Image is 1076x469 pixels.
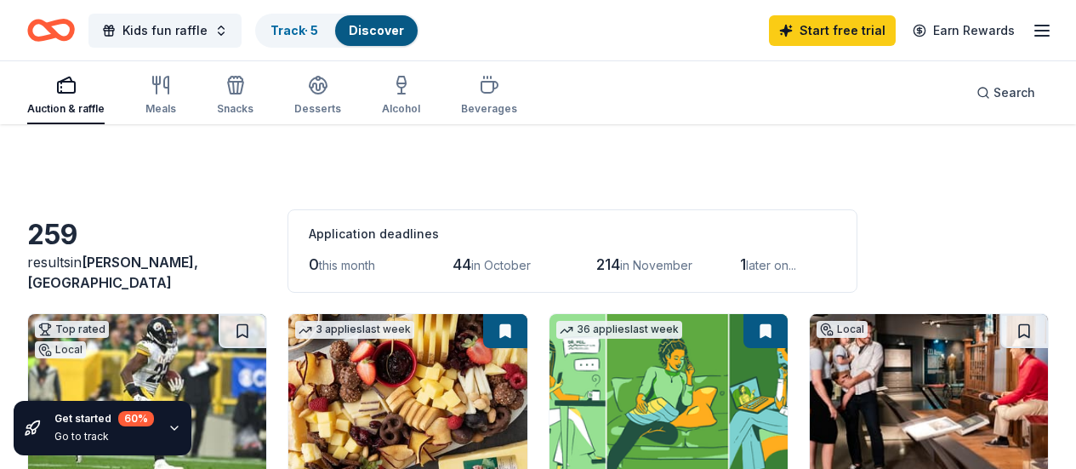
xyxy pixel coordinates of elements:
span: in October [471,258,531,272]
div: 259 [27,218,267,252]
div: Desserts [294,102,341,116]
span: in [27,254,198,291]
a: Home [27,10,75,50]
div: Application deadlines [309,224,836,244]
div: 3 applies last week [295,321,414,339]
button: Search [963,76,1049,110]
div: Beverages [461,102,517,116]
div: Top rated [35,321,109,338]
div: Meals [145,102,176,116]
span: Kids fun raffle [122,20,208,41]
div: Local [35,341,86,358]
button: Meals [145,68,176,124]
div: Auction & raffle [27,102,105,116]
div: Snacks [217,102,253,116]
button: Track· 5Discover [255,14,419,48]
div: 36 applies last week [556,321,682,339]
button: Desserts [294,68,341,124]
span: 0 [309,255,319,273]
a: Start free trial [769,15,896,46]
span: [PERSON_NAME], [GEOGRAPHIC_DATA] [27,254,198,291]
div: Alcohol [382,102,420,116]
span: 44 [453,255,471,273]
div: 60 % [118,411,154,426]
button: Kids fun raffle [88,14,242,48]
span: Search [993,83,1035,103]
a: Track· 5 [270,23,318,37]
a: Discover [349,23,404,37]
button: Beverages [461,68,517,124]
div: Get started [54,411,154,426]
span: this month [319,258,375,272]
span: 214 [596,255,620,273]
button: Auction & raffle [27,68,105,124]
button: Snacks [217,68,253,124]
button: Alcohol [382,68,420,124]
span: later on... [746,258,796,272]
div: Local [817,321,868,338]
span: in November [620,258,692,272]
div: Go to track [54,430,154,443]
span: 1 [740,255,746,273]
a: Earn Rewards [902,15,1025,46]
div: results [27,252,267,293]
